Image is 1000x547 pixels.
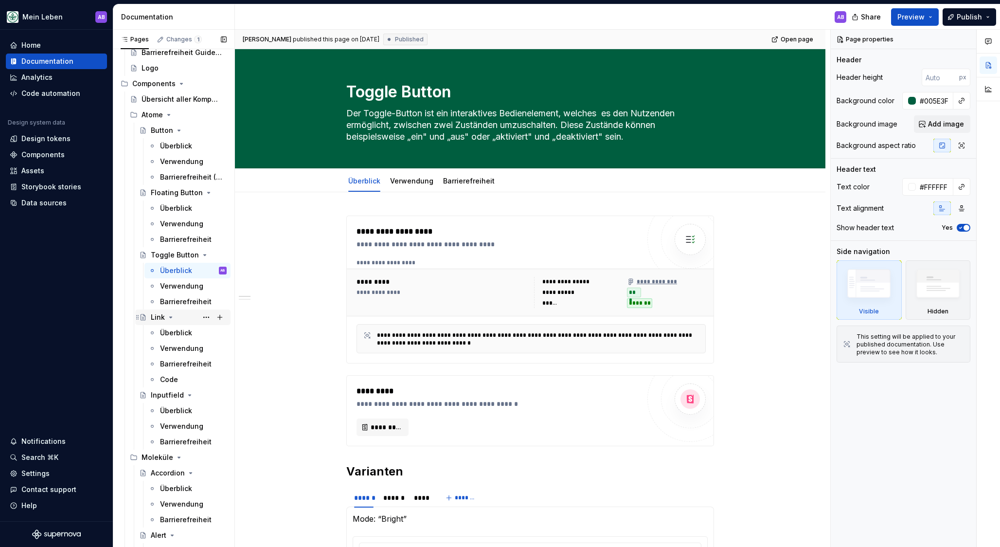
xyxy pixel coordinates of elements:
[160,344,203,353] div: Verwendung
[6,147,107,163] a: Components
[160,235,212,244] div: Barrierefreiheit
[135,247,231,263] a: Toggle Button
[837,119,897,129] div: Background image
[443,177,495,185] a: Barrierefreiheit
[348,177,380,185] a: Überblick
[6,466,107,481] a: Settings
[346,464,714,479] h2: Varianten
[768,33,818,46] a: Open page
[142,110,163,120] div: Atome
[847,8,887,26] button: Share
[151,390,184,400] div: Inputfield
[21,469,50,478] div: Settings
[21,134,71,144] div: Design tokens
[135,465,231,481] a: Accordion
[6,37,107,53] a: Home
[142,63,159,73] div: Logo
[135,528,231,543] a: Alert
[344,80,712,104] textarea: Toggle Button
[160,328,192,338] div: Überblick
[126,107,231,123] div: Atome
[857,333,964,356] div: This setting will be applied to your published documentation. Use preview to see how it looks.
[6,70,107,85] a: Analytics
[390,177,433,185] a: Verwendung
[151,126,173,135] div: Button
[928,119,964,129] span: Add image
[144,232,231,247] a: Barrierefreiheit
[194,36,202,43] span: 1
[144,403,231,419] a: Überblick
[928,308,948,315] div: Hidden
[151,250,199,260] div: Toggle Button
[144,356,231,372] a: Barrierefreiheit
[943,8,996,26] button: Publish
[6,482,107,497] button: Contact support
[6,86,107,101] a: Code automation
[160,437,212,447] div: Barrierefreiheit
[959,73,966,81] p: px
[144,278,231,294] a: Verwendung
[126,91,231,107] a: Übersicht aller Komponenten
[160,281,203,291] div: Verwendung
[126,60,231,76] a: Logo
[439,170,499,191] div: Barrierefreiheit
[32,529,81,539] svg: Supernova Logo
[160,484,192,493] div: Überblick
[135,123,231,138] a: Button
[160,421,203,431] div: Verwendung
[117,76,231,91] div: Components
[144,419,231,434] a: Verwendung
[837,203,884,213] div: Text alignment
[395,36,424,43] span: Published
[6,195,107,211] a: Data sources
[21,89,80,98] div: Code automation
[160,219,203,229] div: Verwendung
[344,170,384,191] div: Überblick
[160,359,212,369] div: Barrierefreiheit
[160,203,192,213] div: Überblick
[135,185,231,201] a: Floating Button
[6,163,107,179] a: Assets
[837,96,894,106] div: Background color
[6,131,107,146] a: Design tokens
[942,224,953,232] label: Yes
[916,178,953,196] input: Auto
[121,12,231,22] div: Documentation
[859,308,879,315] div: Visible
[160,266,192,275] div: Überblick
[21,198,67,208] div: Data sources
[121,36,149,43] div: Pages
[861,12,881,22] span: Share
[8,119,65,127] div: Design system data
[922,69,959,86] input: Auto
[837,260,902,320] div: Visible
[344,106,712,145] textarea: Der Toggle-Button ist ein interaktives Bedienelement, welches es den Nutzenden ermöglicht, zwisch...
[21,40,41,50] div: Home
[837,73,883,82] div: Header height
[144,138,231,154] a: Überblick
[142,453,173,462] div: Moleküle
[7,11,18,23] img: df5db9ef-aba0-4771-bf51-9763b7497661.png
[22,12,63,22] div: Mein Leben
[21,485,76,494] div: Contact support
[160,406,192,416] div: Überblick
[21,501,37,511] div: Help
[6,450,107,465] button: Search ⌘K
[151,312,165,322] div: Link
[220,266,225,275] div: AB
[906,260,971,320] div: Hidden
[6,434,107,449] button: Notifications
[135,310,231,325] a: Link
[21,150,65,160] div: Components
[151,188,203,198] div: Floating Button
[837,182,870,192] div: Text color
[6,498,107,513] button: Help
[144,512,231,528] a: Barrierefreiheit
[21,453,58,462] div: Search ⌘K
[144,372,231,387] a: Code
[160,141,192,151] div: Überblick
[144,154,231,169] a: Verwendung
[98,13,105,21] div: AB
[21,182,81,192] div: Storybook stories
